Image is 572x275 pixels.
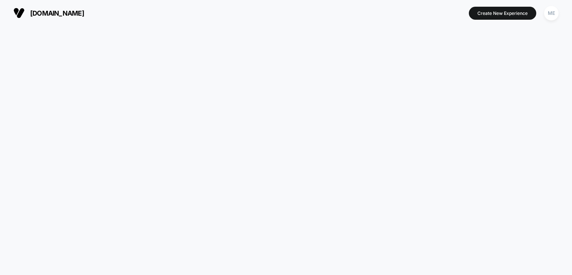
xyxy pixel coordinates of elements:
[542,6,561,21] button: ME
[30,9,84,17] span: [DOMAIN_NAME]
[469,7,536,20] button: Create New Experience
[11,7,86,19] button: [DOMAIN_NAME]
[13,7,25,19] img: Visually logo
[544,6,559,20] div: ME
